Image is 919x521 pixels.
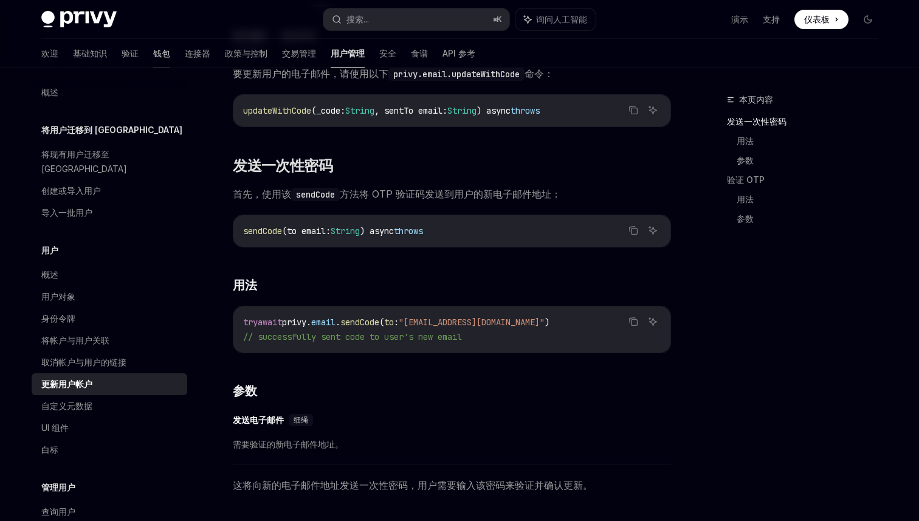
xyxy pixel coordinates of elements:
font: 参数 [737,155,754,165]
button: 复制代码块中的内容 [625,223,641,238]
font: 方法将 OTP 验证码发送到用户的新电子邮件地址： [340,188,561,200]
font: 身份令牌 [41,313,75,323]
font: 命令： [525,67,554,80]
a: 用法 [737,190,887,209]
button: 询问人工智能 [645,314,661,330]
font: 用户对象 [41,291,75,302]
a: 连接器 [185,39,210,68]
span: , sentTo email [374,105,442,116]
font: 验证 [122,48,139,58]
button: 询问人工智能 [645,102,661,118]
a: UI 组件 [32,417,187,439]
a: 取消帐户与用户的链接 [32,351,187,373]
span: . [336,317,340,328]
font: 用户 [41,245,58,255]
a: 白标 [32,439,187,461]
a: 导入一批用户 [32,202,187,224]
button: 切换暗模式 [858,10,878,29]
span: throws [511,105,540,116]
a: 仪表板 [794,10,848,29]
font: UI 组件 [41,423,69,433]
font: 发送电子邮件 [233,415,284,426]
a: 演示 [731,13,748,26]
code: privy.email.updateWithCode [388,67,525,81]
span: _ [316,105,321,116]
font: 这将向新的电子邮件地址发送一次性密码，用户需要输入该密码来验证并确认更新。 [233,479,593,491]
font: 政策与控制 [225,48,267,58]
span: code [321,105,340,116]
span: : [340,105,345,116]
font: 食谱 [411,48,428,58]
button: 询问人工智能 [645,223,661,238]
font: 参数 [737,213,754,224]
font: 参数 [233,384,256,398]
span: String [331,226,360,236]
font: 用法 [233,278,256,292]
font: 管理用户 [41,482,75,492]
span: updateWithCode [243,105,311,116]
font: 用户管理 [331,48,365,58]
span: sendCode [243,226,282,236]
font: 将帐户与用户关联 [41,335,109,345]
span: (to email [282,226,326,236]
span: sendCode [340,317,379,328]
font: 演示 [731,14,748,24]
font: 仪表板 [804,14,830,24]
a: 钱包 [153,39,170,68]
font: 更新用户帐户 [41,379,92,389]
button: 询问人工智能 [515,9,596,30]
font: 本页内容 [739,94,773,105]
span: email [311,317,336,328]
span: ) async [477,105,511,116]
a: 验证 [122,39,139,68]
font: 自定义元数据 [41,401,92,411]
font: ⌘ [493,15,497,24]
a: 验证 OTP [727,170,887,190]
span: ( [311,105,316,116]
font: 安全 [379,48,396,58]
span: ) [545,317,549,328]
a: 政策与控制 [225,39,267,68]
span: privy. [282,317,311,328]
span: : [442,105,447,116]
a: 更新用户帐户 [32,373,187,395]
font: 白标 [41,444,58,455]
font: 连接器 [185,48,210,58]
a: 用户对象 [32,286,187,308]
font: 用法 [737,136,754,146]
font: 搜索... [346,14,369,24]
span: try [243,317,258,328]
font: 细绳 [294,415,308,425]
button: 复制代码块中的内容 [625,314,641,330]
font: 概述 [41,269,58,280]
a: 创建或导入用户 [32,180,187,202]
a: 安全 [379,39,396,68]
span: : [326,226,331,236]
font: 询问人工智能 [536,14,587,24]
font: K [497,15,502,24]
font: 发送一次性密码 [727,116,786,126]
span: : [394,317,399,328]
a: 将帐户与用户关联 [32,330,187,351]
span: ( [379,317,384,328]
font: 支持 [763,14,780,24]
a: 用户管理 [331,39,365,68]
code: sendCode [291,188,340,201]
a: 食谱 [411,39,428,68]
a: 欢迎 [41,39,58,68]
font: 需要验证的新电子邮件地址。 [233,439,343,449]
font: API 参考 [442,48,475,58]
span: String [447,105,477,116]
span: String [345,105,374,116]
a: 参数 [737,151,887,170]
font: 首先，使用该 [233,188,291,200]
font: 钱包 [153,48,170,58]
font: 用法 [737,194,754,204]
a: 自定义元数据 [32,395,187,417]
a: 用法 [737,131,887,151]
a: 将现有用户迁移至 [GEOGRAPHIC_DATA] [32,143,187,180]
font: 验证 OTP [727,174,765,185]
span: ) async [360,226,394,236]
font: 取消帐户与用户的链接 [41,357,126,367]
a: API 参考 [442,39,475,68]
